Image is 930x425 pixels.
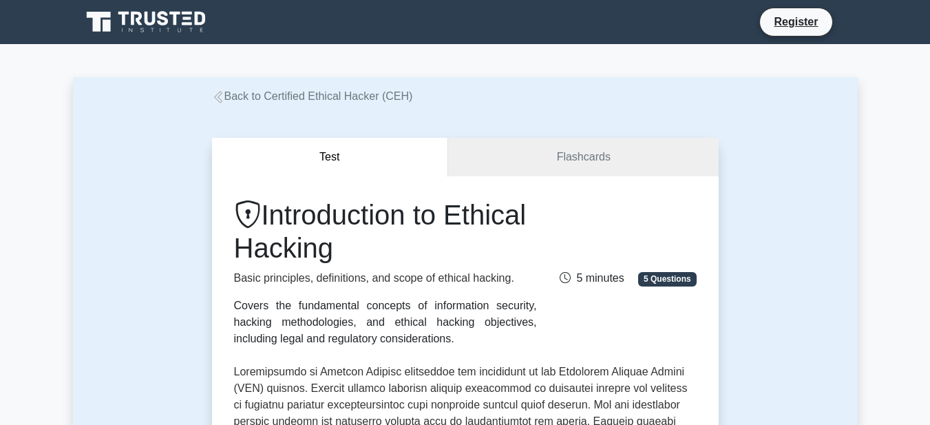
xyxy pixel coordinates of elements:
[638,272,696,286] span: 5 Questions
[765,13,826,30] a: Register
[234,270,537,287] p: Basic principles, definitions, and scope of ethical hacking.
[212,90,413,102] a: Back to Certified Ethical Hacker (CEH)
[234,198,537,265] h1: Introduction to Ethical Hacking
[212,138,449,177] button: Test
[560,272,624,284] span: 5 minutes
[448,138,718,177] a: Flashcards
[234,298,537,347] div: Covers the fundamental concepts of information security, hacking methodologies, and ethical hacki...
